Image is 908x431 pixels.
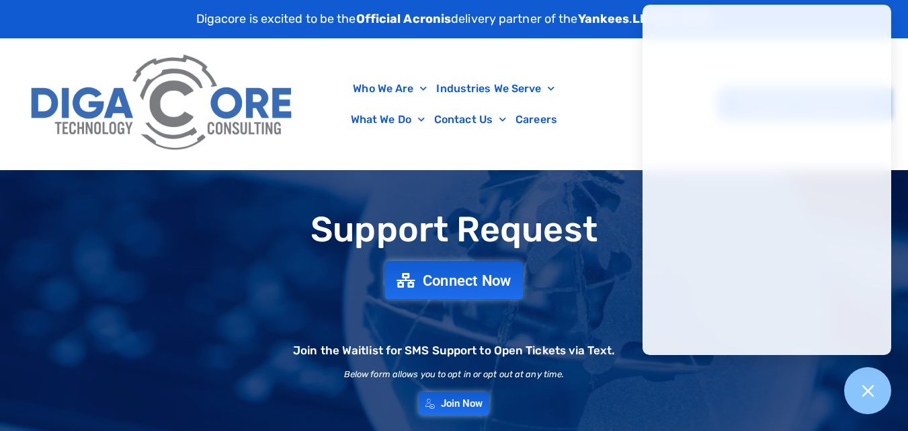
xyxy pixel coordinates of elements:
a: Join Now [419,392,490,416]
span: Connect Now [423,273,511,288]
a: Who We Are [348,73,431,104]
a: Careers [511,104,562,135]
a: Connect Now [385,261,524,299]
strong: Official Acronis [356,11,452,26]
iframe: Chatgenie Messenger [643,5,891,355]
h1: Support Request [7,210,901,249]
h2: Join the Waitlist for SMS Support to Open Tickets via Text. [293,345,615,356]
a: Contact Us [429,104,511,135]
a: What We Do [346,104,429,135]
a: Industries We Serve [431,73,559,104]
img: Digacore Logo [24,45,302,163]
p: Digacore is excited to be the delivery partner of the . [196,10,712,28]
a: LEARN MORE [632,11,712,26]
nav: Menu [308,73,600,135]
strong: Yankees [578,11,630,26]
span: Join Now [441,399,483,409]
h2: Below form allows you to opt in or opt out at any time. [344,370,565,379]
